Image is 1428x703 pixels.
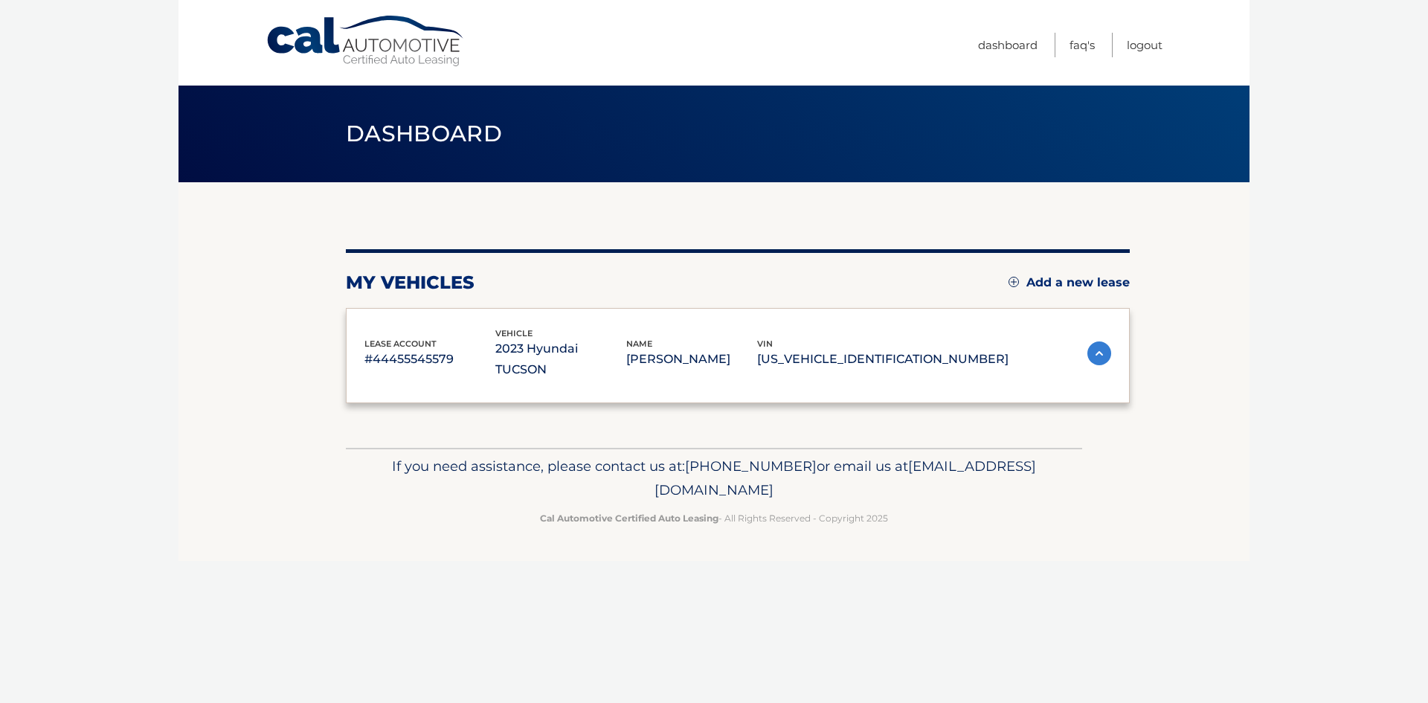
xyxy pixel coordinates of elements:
a: Cal Automotive [266,15,466,68]
p: [US_VEHICLE_IDENTIFICATION_NUMBER] [757,349,1009,370]
p: 2023 Hyundai TUCSON [495,338,626,380]
img: add.svg [1009,277,1019,287]
span: name [626,338,652,349]
span: [EMAIL_ADDRESS][DOMAIN_NAME] [654,458,1036,498]
p: If you need assistance, please contact us at: or email us at [356,455,1072,502]
img: accordion-active.svg [1087,341,1111,365]
a: Dashboard [978,33,1038,57]
p: #44455545579 [364,349,495,370]
a: FAQ's [1070,33,1095,57]
span: vehicle [495,328,533,338]
a: Add a new lease [1009,275,1130,290]
span: [PHONE_NUMBER] [685,458,817,475]
span: vin [757,338,773,349]
a: Logout [1127,33,1162,57]
span: Dashboard [346,120,502,147]
strong: Cal Automotive Certified Auto Leasing [540,513,718,524]
p: [PERSON_NAME] [626,349,757,370]
span: lease account [364,338,437,349]
p: - All Rights Reserved - Copyright 2025 [356,510,1072,526]
h2: my vehicles [346,272,475,294]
